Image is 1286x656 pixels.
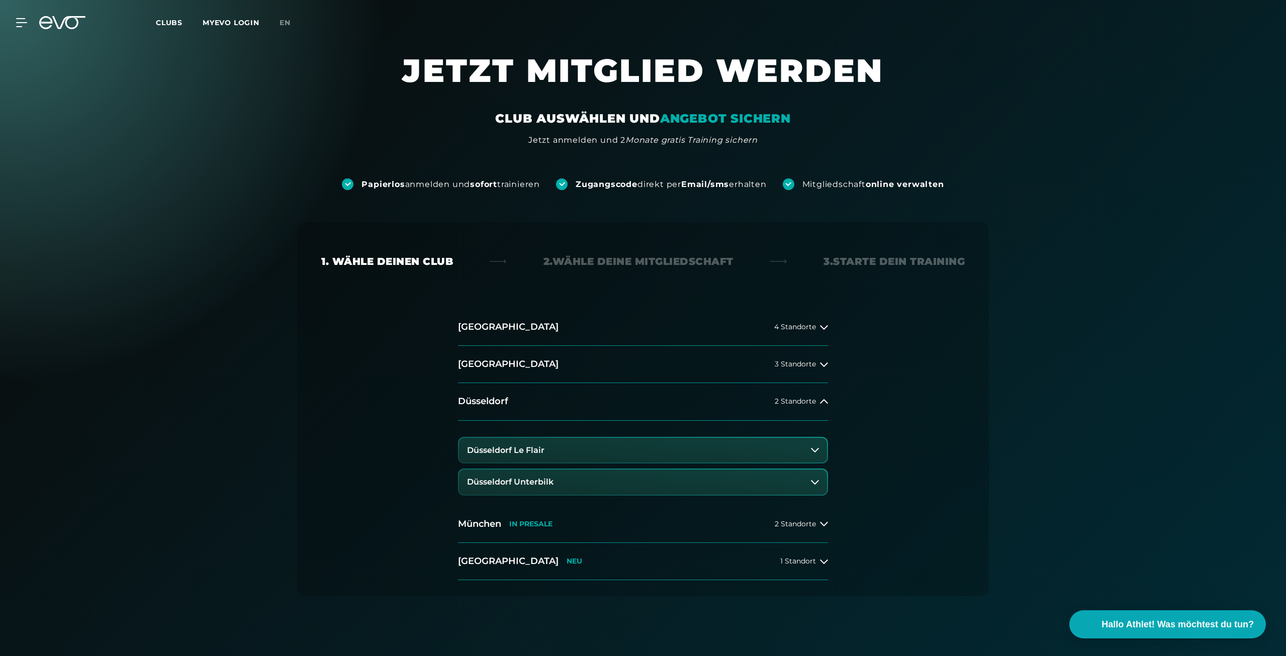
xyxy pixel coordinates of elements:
[780,557,816,565] span: 1 Standort
[458,543,828,580] button: [GEOGRAPHIC_DATA]NEU1 Standort
[459,438,827,463] button: Düsseldorf Le Flair
[509,520,553,528] p: IN PRESALE
[156,18,203,27] a: Clubs
[1101,618,1254,631] span: Hallo Athlet! Was möchtest du tun?
[458,395,508,408] h2: Düsseldorf
[341,50,945,111] h1: JETZT MITGLIED WERDEN
[576,179,766,190] div: direkt per erhalten
[1069,610,1266,638] button: Hallo Athlet! Was möchtest du tun?
[361,179,540,190] div: anmelden und trainieren
[458,309,828,346] button: [GEOGRAPHIC_DATA]4 Standorte
[775,520,816,528] span: 2 Standorte
[458,321,559,333] h2: [GEOGRAPHIC_DATA]
[203,18,259,27] a: MYEVO LOGIN
[459,470,827,495] button: Düsseldorf Unterbilk
[280,17,303,29] a: en
[467,478,554,487] h3: Düsseldorf Unterbilk
[625,135,758,145] em: Monate gratis Training sichern
[495,111,790,127] div: CLUB AUSWÄHLEN UND
[528,134,758,146] div: Jetzt anmelden und 2
[321,254,453,268] div: 1. Wähle deinen Club
[866,179,944,189] strong: online verwalten
[775,360,816,368] span: 3 Standorte
[458,555,559,568] h2: [GEOGRAPHIC_DATA]
[280,18,291,27] span: en
[458,346,828,383] button: [GEOGRAPHIC_DATA]3 Standorte
[467,446,544,455] h3: Düsseldorf Le Flair
[576,179,637,189] strong: Zugangscode
[156,18,182,27] span: Clubs
[802,179,944,190] div: Mitgliedschaft
[458,383,828,420] button: Düsseldorf2 Standorte
[458,358,559,370] h2: [GEOGRAPHIC_DATA]
[660,111,791,126] em: ANGEBOT SICHERN
[543,254,733,268] div: 2. Wähle deine Mitgliedschaft
[361,179,405,189] strong: Papierlos
[775,398,816,405] span: 2 Standorte
[774,323,816,331] span: 4 Standorte
[567,557,582,566] p: NEU
[823,254,965,268] div: 3. Starte dein Training
[470,179,497,189] strong: sofort
[681,179,729,189] strong: Email/sms
[458,506,828,543] button: MünchenIN PRESALE2 Standorte
[458,518,501,530] h2: München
